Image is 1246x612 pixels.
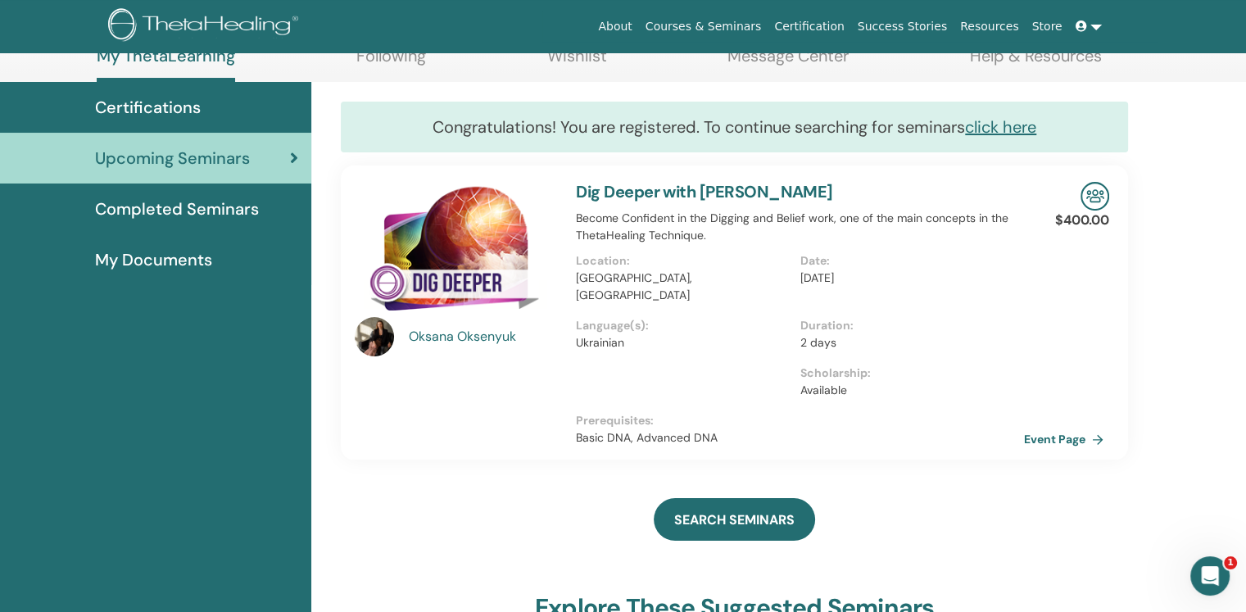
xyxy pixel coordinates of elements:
[95,146,250,170] span: Upcoming Seminars
[851,11,954,42] a: Success Stories
[800,270,1014,287] p: [DATE]
[341,102,1128,152] div: Congratulations! You are registered. To continue searching for seminars
[1055,211,1109,230] p: $400.00
[576,334,790,351] p: Ukrainian
[95,197,259,221] span: Completed Seminars
[954,11,1026,42] a: Resources
[1190,556,1230,596] iframe: Intercom live chat
[654,498,815,541] a: SEARCH SEMINARS
[591,11,638,42] a: About
[547,46,607,78] a: Wishlist
[576,412,1024,429] p: Prerequisites :
[800,317,1014,334] p: Duration :
[970,46,1102,78] a: Help & Resources
[576,429,1024,447] p: Basic DNA, Advanced DNA
[356,46,426,78] a: Following
[800,334,1014,351] p: 2 days
[800,365,1014,382] p: Scholarship :
[800,252,1014,270] p: Date :
[1081,182,1109,211] img: In-Person Seminar
[355,317,394,356] img: default.jpg
[768,11,850,42] a: Certification
[1026,11,1069,42] a: Store
[95,95,201,120] span: Certifications
[576,181,833,202] a: Dig Deeper with [PERSON_NAME]
[1024,427,1110,451] a: Event Page
[639,11,768,42] a: Courses & Seminars
[1224,556,1237,569] span: 1
[727,46,849,78] a: Message Center
[576,210,1024,244] p: Become Confident in the Digging and Belief work, one of the main concepts in the ThetaHealing Tec...
[674,511,795,528] span: SEARCH SEMINARS
[576,317,790,334] p: Language(s) :
[965,116,1036,138] a: click here
[355,182,556,322] img: Dig Deeper
[800,382,1014,399] p: Available
[409,327,560,347] a: Oksana Oksenyuk
[97,46,235,82] a: My ThetaLearning
[95,247,212,272] span: My Documents
[576,252,790,270] p: Location :
[576,270,790,304] p: [GEOGRAPHIC_DATA], [GEOGRAPHIC_DATA]
[108,8,304,45] img: logo.png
